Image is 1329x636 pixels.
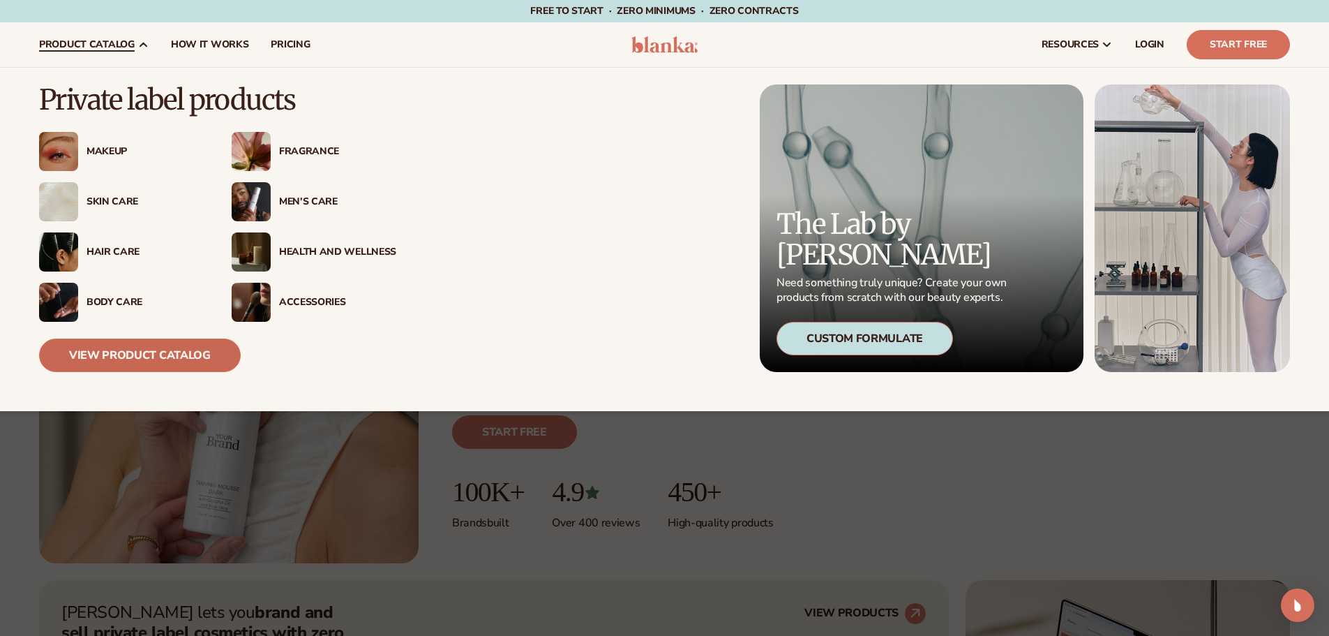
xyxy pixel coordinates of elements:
a: Female with makeup brush. Accessories [232,283,396,322]
img: Female hair pulled back with clips. [39,232,78,272]
a: Candles and incense on table. Health And Wellness [232,232,396,272]
img: Female with glitter eye makeup. [39,132,78,171]
span: How It Works [171,39,249,50]
p: Need something truly unique? Create your own products from scratch with our beauty experts. [776,276,1011,305]
a: Female hair pulled back with clips. Hair Care [39,232,204,272]
span: LOGIN [1135,39,1164,50]
div: Hair Care [87,246,204,258]
a: Microscopic product formula. The Lab by [PERSON_NAME] Need something truly unique? Create your ow... [760,84,1083,372]
div: Men’s Care [279,196,396,208]
a: View Product Catalog [39,339,241,372]
a: product catalog [28,22,160,67]
a: resources [1030,22,1124,67]
div: Accessories [279,297,396,309]
a: Cream moisturizer swatch. Skin Care [39,182,204,221]
img: Female in lab with equipment. [1095,84,1290,372]
div: Body Care [87,297,204,309]
a: Pink blooming flower. Fragrance [232,132,396,171]
span: product catalog [39,39,135,50]
a: Female with glitter eye makeup. Makeup [39,132,204,171]
div: Health And Wellness [279,246,396,258]
img: Cream moisturizer swatch. [39,182,78,221]
div: Custom Formulate [776,322,953,355]
img: Candles and incense on table. [232,232,271,272]
div: Open Intercom Messenger [1281,589,1314,622]
img: Male hand applying moisturizer. [39,283,78,322]
img: Female with makeup brush. [232,283,271,322]
div: Makeup [87,146,204,158]
img: Male holding moisturizer bottle. [232,182,271,221]
p: The Lab by [PERSON_NAME] [776,209,1011,270]
a: How It Works [160,22,260,67]
div: Skin Care [87,196,204,208]
span: resources [1042,39,1099,50]
a: Male hand applying moisturizer. Body Care [39,283,204,322]
a: pricing [260,22,321,67]
a: Start Free [1187,30,1290,59]
span: pricing [271,39,310,50]
div: Fragrance [279,146,396,158]
a: LOGIN [1124,22,1176,67]
img: Pink blooming flower. [232,132,271,171]
p: Private label products [39,84,396,115]
a: Male holding moisturizer bottle. Men’s Care [232,182,396,221]
span: Free to start · ZERO minimums · ZERO contracts [530,4,798,17]
img: logo [631,36,698,53]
